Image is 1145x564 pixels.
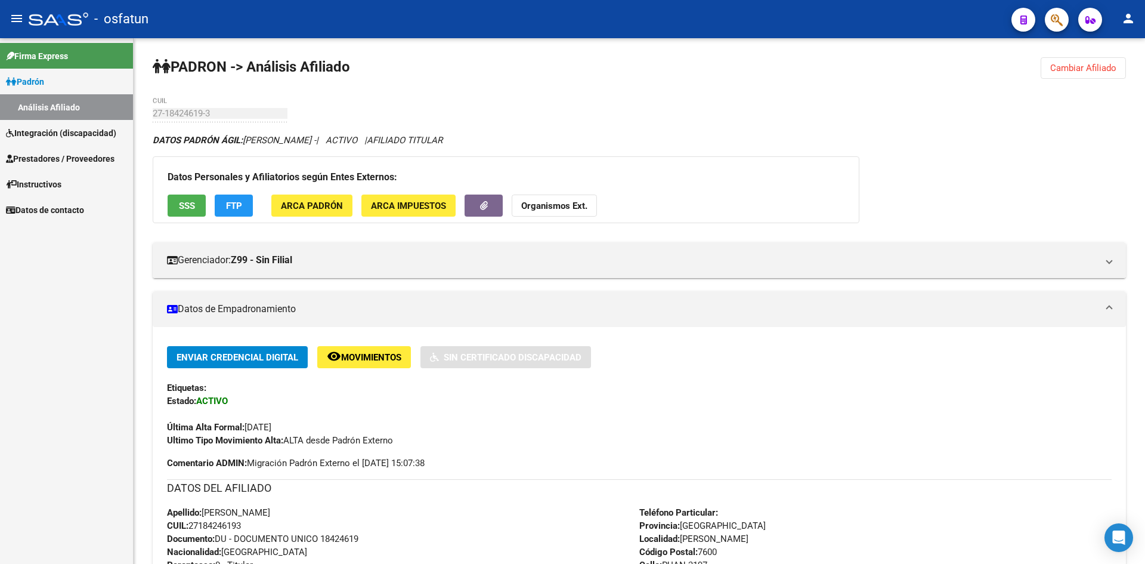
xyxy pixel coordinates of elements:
[521,201,587,211] strong: Organismos Ext.
[167,507,270,518] span: [PERSON_NAME]
[271,195,352,217] button: ARCA Padrón
[1041,57,1126,79] button: Cambiar Afiliado
[639,534,748,544] span: [PERSON_NAME]
[639,547,717,557] span: 7600
[6,50,68,63] span: Firma Express
[168,195,206,217] button: SSS
[179,201,195,211] span: SSS
[167,435,283,446] strong: Ultimo Tipo Movimiento Alta:
[215,195,253,217] button: FTP
[371,201,446,211] span: ARCA Impuestos
[1104,523,1133,552] div: Open Intercom Messenger
[167,422,271,433] span: [DATE]
[639,534,680,544] strong: Localidad:
[6,75,44,88] span: Padrón
[167,547,221,557] strong: Nacionalidad:
[639,507,718,518] strong: Teléfono Particular:
[167,303,1097,316] mat-panel-title: Datos de Empadronamiento
[196,396,228,406] strong: ACTIVO
[6,204,84,217] span: Datos de contacto
[167,480,1112,497] h3: DATOS DEL AFILIADO
[6,127,116,140] span: Integración (discapacidad)
[226,201,242,211] span: FTP
[1121,11,1135,26] mat-icon: person
[231,254,292,267] strong: Z99 - Sin Filial
[167,457,425,470] span: Migración Padrón Externo el [DATE] 15:07:38
[361,195,456,217] button: ARCA Impuestos
[327,349,341,363] mat-icon: remove_red_eye
[281,201,343,211] span: ARCA Padrón
[6,178,61,191] span: Instructivos
[153,135,243,146] strong: DATOS PADRÓN ÁGIL:
[167,534,215,544] strong: Documento:
[167,458,247,469] strong: Comentario ADMIN:
[153,242,1126,278] mat-expansion-panel-header: Gerenciador:Z99 - Sin Filial
[94,6,148,32] span: - osfatun
[167,507,202,518] strong: Apellido:
[167,422,245,433] strong: Última Alta Formal:
[420,346,591,368] button: Sin Certificado Discapacidad
[167,346,308,368] button: Enviar Credencial Digital
[167,254,1097,267] mat-panel-title: Gerenciador:
[512,195,597,217] button: Organismos Ext.
[639,547,698,557] strong: Código Postal:
[177,352,298,363] span: Enviar Credencial Digital
[167,520,241,531] span: 27184246193
[10,11,24,26] mat-icon: menu
[153,291,1126,327] mat-expansion-panel-header: Datos de Empadronamiento
[639,520,680,531] strong: Provincia:
[167,547,307,557] span: [GEOGRAPHIC_DATA]
[167,383,206,393] strong: Etiquetas:
[639,520,766,531] span: [GEOGRAPHIC_DATA]
[1050,63,1116,73] span: Cambiar Afiliado
[341,352,401,363] span: Movimientos
[167,520,188,531] strong: CUIL:
[153,135,442,146] i: | ACTIVO |
[367,135,442,146] span: AFILIADO TITULAR
[167,435,393,446] span: ALTA desde Padrón Externo
[167,534,358,544] span: DU - DOCUMENTO UNICO 18424619
[444,352,581,363] span: Sin Certificado Discapacidad
[317,346,411,368] button: Movimientos
[168,169,844,186] h3: Datos Personales y Afiliatorios según Entes Externos:
[167,396,196,406] strong: Estado:
[6,152,114,165] span: Prestadores / Proveedores
[153,58,350,75] strong: PADRON -> Análisis Afiliado
[153,135,316,146] span: [PERSON_NAME] -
